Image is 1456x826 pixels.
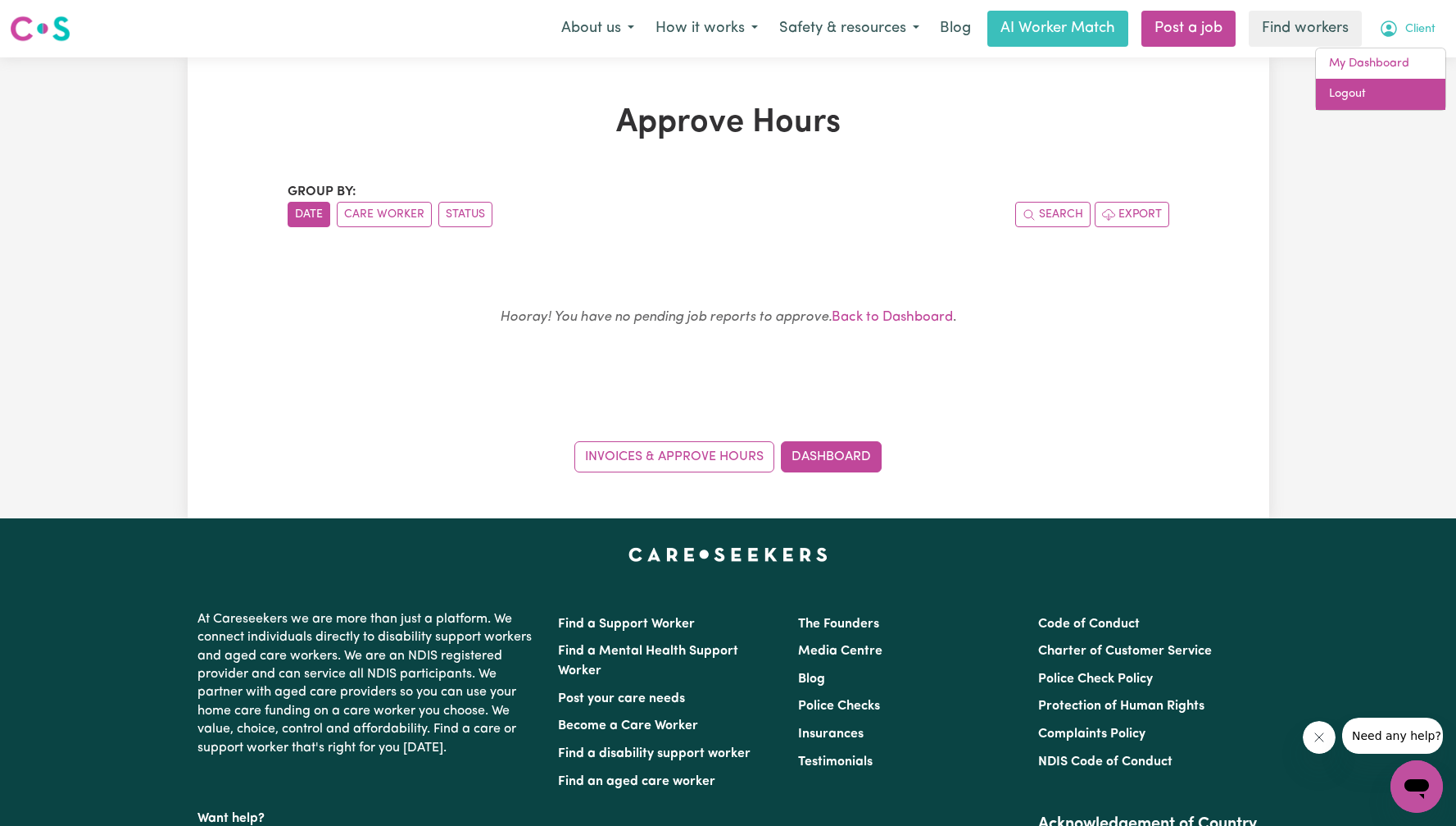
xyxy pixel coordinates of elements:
[1342,718,1443,754] iframe: Message from company
[798,673,825,686] a: Blog
[197,604,538,764] p: At Careseekers we are more than just a platform. We connect individuals directly to disability su...
[288,185,356,199] span: Group by:
[798,700,880,713] a: Police Checks
[558,775,715,788] a: Find an aged care worker
[337,202,432,227] button: sort invoices by care worker
[558,692,685,705] a: Post your care needs
[558,618,695,631] a: Find a Support Worker
[551,11,645,46] button: About us
[1390,760,1443,813] iframe: Button to launch messaging window
[558,645,738,678] a: Find a Mental Health Support Worker
[1303,721,1336,754] iframe: Close message
[769,11,930,46] button: Safety & resources
[1249,11,1362,47] a: Find workers
[798,728,864,741] a: Insurances
[1405,21,1436,39] span: Client
[1038,700,1204,713] a: Protection of Human Rights
[1038,673,1153,686] a: Police Check Policy
[798,755,873,769] a: Testimonials
[832,310,953,324] a: Back to Dashboard
[500,310,956,324] small: .
[288,103,1169,143] h1: Approve Hours
[1316,79,1445,110] a: Logout
[1315,48,1446,111] div: My Account
[798,645,882,658] a: Media Centre
[1038,728,1145,741] a: Complaints Policy
[1038,618,1140,631] a: Code of Conduct
[438,202,492,227] button: sort invoices by paid status
[10,10,70,48] a: Careseekers logo
[930,11,981,47] a: Blog
[798,618,879,631] a: The Founders
[1095,202,1169,227] button: Export
[1038,755,1173,769] a: NDIS Code of Conduct
[987,11,1128,47] a: AI Worker Match
[1015,202,1091,227] button: Search
[558,719,698,732] a: Become a Care Worker
[1368,11,1446,46] button: My Account
[1141,11,1236,47] a: Post a job
[645,11,769,46] button: How it works
[558,747,751,760] a: Find a disability support worker
[288,202,330,227] button: sort invoices by date
[781,441,882,472] a: Dashboard
[628,548,828,561] a: Careseekers home page
[500,310,832,324] em: Hooray! You have no pending job reports to approve.
[10,14,70,43] img: Careseekers logo
[574,441,774,472] a: Invoices & Approve Hours
[1038,645,1212,658] a: Charter of Customer Service
[1316,48,1445,80] a: My Dashboard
